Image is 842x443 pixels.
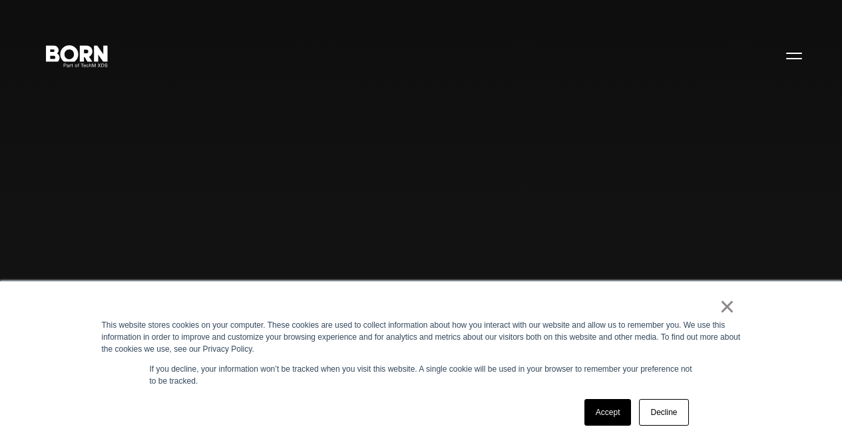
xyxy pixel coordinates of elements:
[102,319,741,355] div: This website stores cookies on your computer. These cookies are used to collect information about...
[778,41,810,69] button: Open
[150,363,693,387] p: If you decline, your information won’t be tracked when you visit this website. A single cookie wi...
[584,399,632,426] a: Accept
[639,399,688,426] a: Decline
[720,300,736,312] a: ×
